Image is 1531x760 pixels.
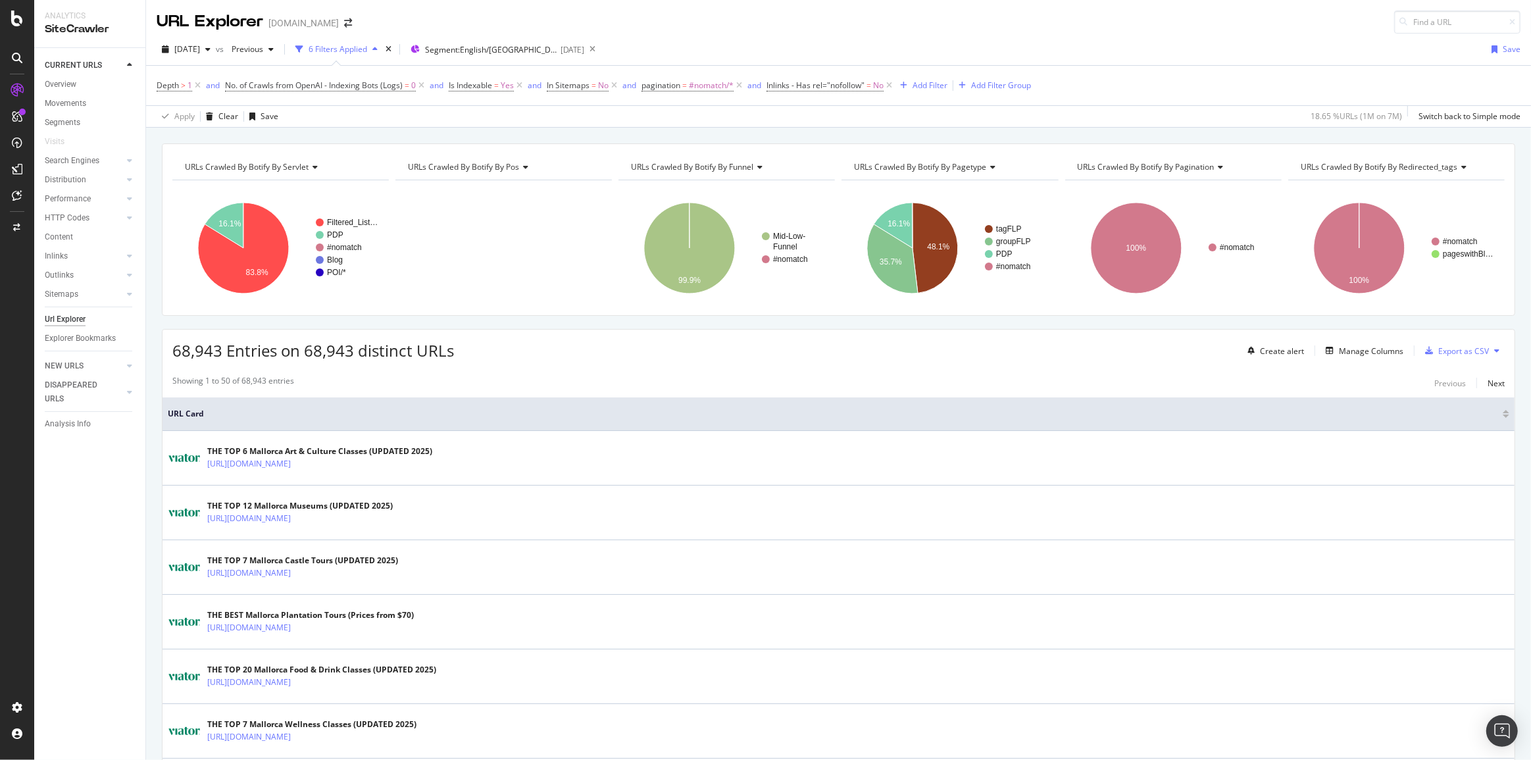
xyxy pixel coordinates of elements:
text: 35.7% [880,257,902,266]
a: NEW URLS [45,359,123,373]
div: SiteCrawler [45,22,135,37]
text: Filtered_List… [327,218,378,227]
span: URLs Crawled By Botify By pagination [1078,161,1215,172]
a: Content [45,230,136,244]
button: Save [1486,39,1520,60]
button: and [622,79,636,91]
text: 100% [1349,276,1369,285]
div: Manage Columns [1339,345,1403,357]
h4: URLs Crawled By Botify By servlet [182,157,377,178]
a: Search Engines [45,154,123,168]
text: 100% [1126,243,1146,253]
span: URLs Crawled By Botify By servlet [185,161,309,172]
text: #nomatch [773,255,808,264]
div: HTTP Codes [45,211,89,225]
svg: A chart. [1065,191,1282,305]
div: THE TOP 20 Mallorca Food & Drink Classes (UPDATED 2025) [207,664,436,676]
button: Next [1488,375,1505,391]
text: Mid-Low- [773,232,805,241]
a: Segments [45,116,136,130]
text: 83.8% [246,268,268,277]
div: [DOMAIN_NAME] [268,16,339,30]
text: #nomatch [1220,243,1255,252]
a: Outlinks [45,268,123,282]
div: THE BEST Mallorca Plantation Tours (Prices from $70) [207,609,414,621]
text: 99.9% [678,276,701,285]
span: pagination [641,80,680,91]
span: URLs Crawled By Botify By pos [408,161,519,172]
button: Add Filter Group [953,78,1031,93]
div: Inlinks [45,249,68,263]
h4: URLs Crawled By Botify By funnel [628,157,823,178]
a: [URL][DOMAIN_NAME] [207,567,291,580]
div: 18.65 % URLs ( 1M on 7M ) [1311,111,1402,122]
div: Explorer Bookmarks [45,332,116,345]
div: NEW URLS [45,359,84,373]
a: Movements [45,97,136,111]
div: Sitemaps [45,288,78,301]
img: main image [168,605,201,638]
span: No [873,76,884,95]
span: No [598,76,609,95]
text: 48.1% [928,242,950,251]
h4: URLs Crawled By Botify By redirected_tags [1298,157,1493,178]
span: = [866,80,871,91]
button: and [206,79,220,91]
button: Clear [201,106,238,127]
text: Blog [327,255,343,265]
span: URLs Crawled By Botify By pagetype [854,161,986,172]
a: [URL][DOMAIN_NAME] [207,457,291,470]
div: Showing 1 to 50 of 68,943 entries [172,375,294,391]
span: Segment: English/[GEOGRAPHIC_DATA] [425,44,557,55]
div: Analytics [45,11,135,22]
span: = [405,80,409,91]
svg: A chart. [841,191,1058,305]
a: Overview [45,78,136,91]
div: Previous [1434,378,1466,389]
text: PDP [327,230,343,240]
text: PDP [996,249,1013,259]
img: main image [168,660,201,693]
div: Create alert [1260,345,1304,357]
span: Previous [226,43,263,55]
div: Analysis Info [45,417,91,431]
span: 2025 Aug. 1st [174,43,200,55]
button: Create alert [1242,340,1304,361]
div: and [206,80,220,91]
button: Switch back to Simple mode [1413,106,1520,127]
button: 6 Filters Applied [290,39,383,60]
span: = [494,80,499,91]
span: vs [216,43,226,55]
button: Add Filter [895,78,947,93]
svg: A chart. [1288,191,1505,305]
h4: URLs Crawled By Botify By pos [405,157,600,178]
button: Previous [226,39,279,60]
img: main image [168,551,201,584]
input: Find a URL [1394,11,1520,34]
text: Funnel [773,242,797,251]
div: Overview [45,78,76,91]
div: times [383,43,394,56]
text: POI/* [327,268,346,277]
a: Visits [45,135,78,149]
a: Distribution [45,173,123,187]
div: and [430,80,443,91]
div: Save [261,111,278,122]
div: Switch back to Simple mode [1418,111,1520,122]
span: #nomatch/* [689,76,734,95]
button: and [747,79,761,91]
div: Export as CSV [1438,345,1489,357]
a: [URL][DOMAIN_NAME] [207,730,291,744]
span: Yes [501,76,514,95]
div: A chart. [618,191,835,305]
div: Add Filter [913,80,947,91]
a: HTTP Codes [45,211,123,225]
svg: A chart. [172,191,389,305]
div: Save [1503,43,1520,55]
a: [URL][DOMAIN_NAME] [207,621,291,634]
div: Next [1488,378,1505,389]
div: URL Explorer [157,11,263,33]
div: and [747,80,761,91]
button: and [430,79,443,91]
